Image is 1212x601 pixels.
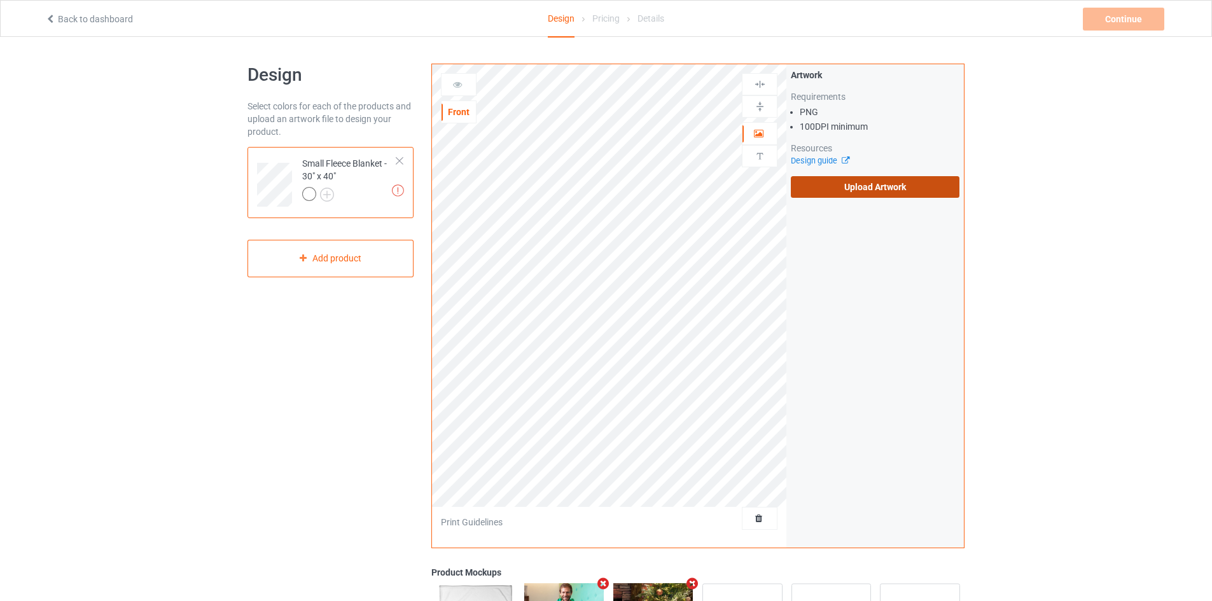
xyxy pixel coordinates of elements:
div: Requirements [791,90,959,103]
div: Resources [791,142,959,155]
img: svg%3E%0A [754,100,766,113]
div: Front [442,106,476,118]
div: Small Fleece Blanket - 30" x 40" [302,157,397,200]
div: Artwork [791,69,959,81]
li: PNG [800,106,959,118]
div: Details [637,1,664,36]
i: Remove mockup [596,577,611,590]
a: Back to dashboard [45,14,133,24]
div: Add product [247,240,414,277]
div: Small Fleece Blanket - 30" x 40" [247,147,414,218]
img: svg+xml;base64,PD94bWwgdmVyc2lvbj0iMS4wIiBlbmNvZGluZz0iVVRGLTgiPz4KPHN2ZyB3aWR0aD0iMjJweCIgaGVpZ2... [320,188,334,202]
li: 100 DPI minimum [800,120,959,133]
label: Upload Artwork [791,176,959,198]
i: Remove mockup [685,577,700,590]
img: svg%3E%0A [754,78,766,90]
div: Design [548,1,575,38]
img: svg%3E%0A [754,150,766,162]
h1: Design [247,64,414,86]
a: Design guide [791,156,849,165]
div: Print Guidelines [441,516,503,528]
div: Product Mockups [431,566,965,579]
div: Select colors for each of the products and upload an artwork file to design your product. [247,100,414,138]
img: exclamation icon [392,184,404,197]
div: Pricing [592,1,620,36]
